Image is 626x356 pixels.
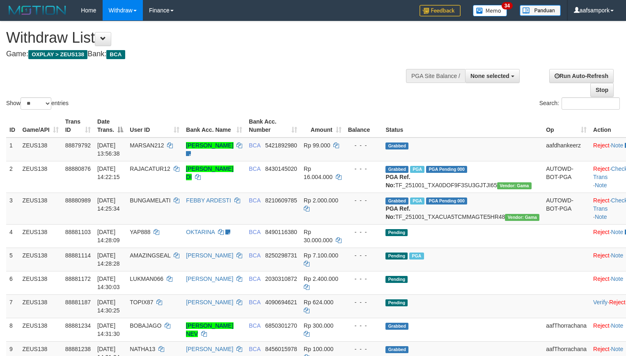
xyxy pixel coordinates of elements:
[562,97,620,110] input: Search:
[520,5,561,16] img: panduan.png
[385,142,408,149] span: Grabbed
[593,252,610,259] a: Reject
[65,165,91,172] span: 88880876
[300,114,345,138] th: Amount: activate to sort column ascending
[385,323,408,330] span: Grabbed
[265,322,297,329] span: Copy 6850301270 to clipboard
[611,346,624,352] a: Note
[265,165,297,172] span: Copy 8430145020 to clipboard
[19,114,62,138] th: Game/API: activate to sort column ascending
[97,299,120,314] span: [DATE] 14:30:25
[348,298,379,306] div: - - -
[409,253,424,260] span: Marked by aafnoeunsreypich
[186,322,233,337] a: [PERSON_NAME] NEV
[426,198,467,204] span: PGA Pending
[593,322,610,329] a: Reject
[348,322,379,330] div: - - -
[249,346,260,352] span: BCA
[249,197,260,204] span: BCA
[183,114,245,138] th: Bank Acc. Name: activate to sort column ascending
[385,346,408,353] span: Grabbed
[385,229,408,236] span: Pending
[345,114,383,138] th: Balance
[609,299,626,305] a: Reject
[6,50,409,58] h4: Game: Bank:
[245,114,300,138] th: Bank Acc. Number: activate to sort column ascending
[304,322,333,329] span: Rp 300.000
[304,197,338,204] span: Rp 2.000.000
[130,197,170,204] span: BUNGAMELATI
[385,276,408,283] span: Pending
[6,248,19,271] td: 5
[6,114,19,138] th: ID
[106,50,125,59] span: BCA
[186,142,233,149] a: [PERSON_NAME]
[611,322,624,329] a: Note
[543,114,590,138] th: Op: activate to sort column ascending
[186,299,233,305] a: [PERSON_NAME]
[65,229,91,235] span: 88881103
[265,229,297,235] span: Copy 8490116380 to clipboard
[186,252,233,259] a: [PERSON_NAME]
[19,224,62,248] td: ZEUS138
[593,276,610,282] a: Reject
[130,165,170,172] span: RAJACATUR12
[6,161,19,193] td: 2
[385,205,410,220] b: PGA Ref. No:
[385,299,408,306] span: Pending
[249,276,260,282] span: BCA
[611,276,624,282] a: Note
[6,294,19,318] td: 7
[497,182,532,189] span: Vendor URL: https://trx31.1velocity.biz
[593,197,610,204] a: Reject
[410,166,424,173] span: Marked by aafnoeunsreypich
[465,69,520,83] button: None selected
[65,346,91,352] span: 88881238
[6,318,19,341] td: 8
[6,224,19,248] td: 4
[348,196,379,204] div: - - -
[65,197,91,204] span: 88880989
[19,161,62,193] td: ZEUS138
[348,275,379,283] div: - - -
[186,197,231,204] a: FEBBY ARDESTI
[19,271,62,294] td: ZEUS138
[265,252,297,259] span: Copy 8250298731 to clipboard
[6,138,19,161] td: 1
[65,322,91,329] span: 88881234
[6,4,69,16] img: MOTION_logo.png
[543,193,590,224] td: AUTOWD-BOT-PGA
[19,248,62,271] td: ZEUS138
[348,251,379,260] div: - - -
[97,322,120,337] span: [DATE] 14:31:30
[595,182,607,188] a: Note
[249,252,260,259] span: BCA
[348,228,379,236] div: - - -
[595,214,607,220] a: Note
[348,345,379,353] div: - - -
[385,174,410,188] b: PGA Ref. No:
[97,276,120,290] span: [DATE] 14:30:03
[97,197,120,212] span: [DATE] 14:25:34
[502,2,513,9] span: 34
[97,142,120,157] span: [DATE] 13:56:38
[65,276,91,282] span: 88881172
[543,318,590,341] td: aafThorrachana
[382,161,543,193] td: TF_251001_TXA0DOF9F3SU3GJTJI65
[97,165,120,180] span: [DATE] 14:22:15
[186,346,233,352] a: [PERSON_NAME]
[186,229,215,235] a: OKTARINA
[265,197,297,204] span: Copy 8210609785 to clipboard
[304,276,338,282] span: Rp 2.400.000
[385,166,408,173] span: Grabbed
[21,97,51,110] select: Showentries
[382,193,543,224] td: TF_251001_TXACUA5TCMMAGTE5HR48
[265,299,297,305] span: Copy 4090694621 to clipboard
[65,142,91,149] span: 88879792
[473,5,507,16] img: Button%20Memo.svg
[593,299,608,305] a: Verify
[420,5,461,16] img: Feedback.jpg
[65,252,91,259] span: 88881114
[304,252,338,259] span: Rp 7.100.000
[549,69,614,83] a: Run Auto-Refresh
